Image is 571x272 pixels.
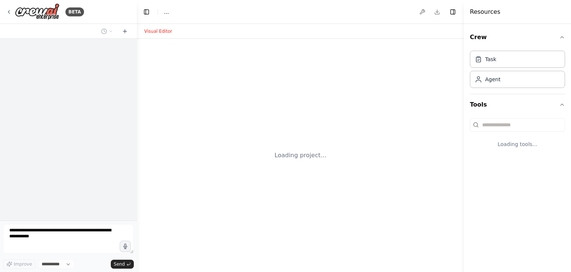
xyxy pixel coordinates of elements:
[164,8,169,16] nav: breadcrumb
[470,27,565,48] button: Crew
[470,48,565,94] div: Crew
[140,27,177,36] button: Visual Editor
[114,261,125,267] span: Send
[120,241,131,252] button: Click to speak your automation idea
[119,27,131,36] button: Start a new chat
[65,7,84,16] div: BETA
[98,27,116,36] button: Switch to previous chat
[3,259,35,269] button: Improve
[485,56,496,63] div: Task
[111,260,134,269] button: Send
[275,151,326,160] div: Loading project...
[470,94,565,115] button: Tools
[15,3,59,20] img: Logo
[485,76,500,83] div: Agent
[470,115,565,160] div: Tools
[14,261,32,267] span: Improve
[448,7,458,17] button: Hide right sidebar
[164,8,169,16] span: ...
[470,135,565,154] div: Loading tools...
[141,7,152,17] button: Hide left sidebar
[470,7,500,16] h4: Resources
